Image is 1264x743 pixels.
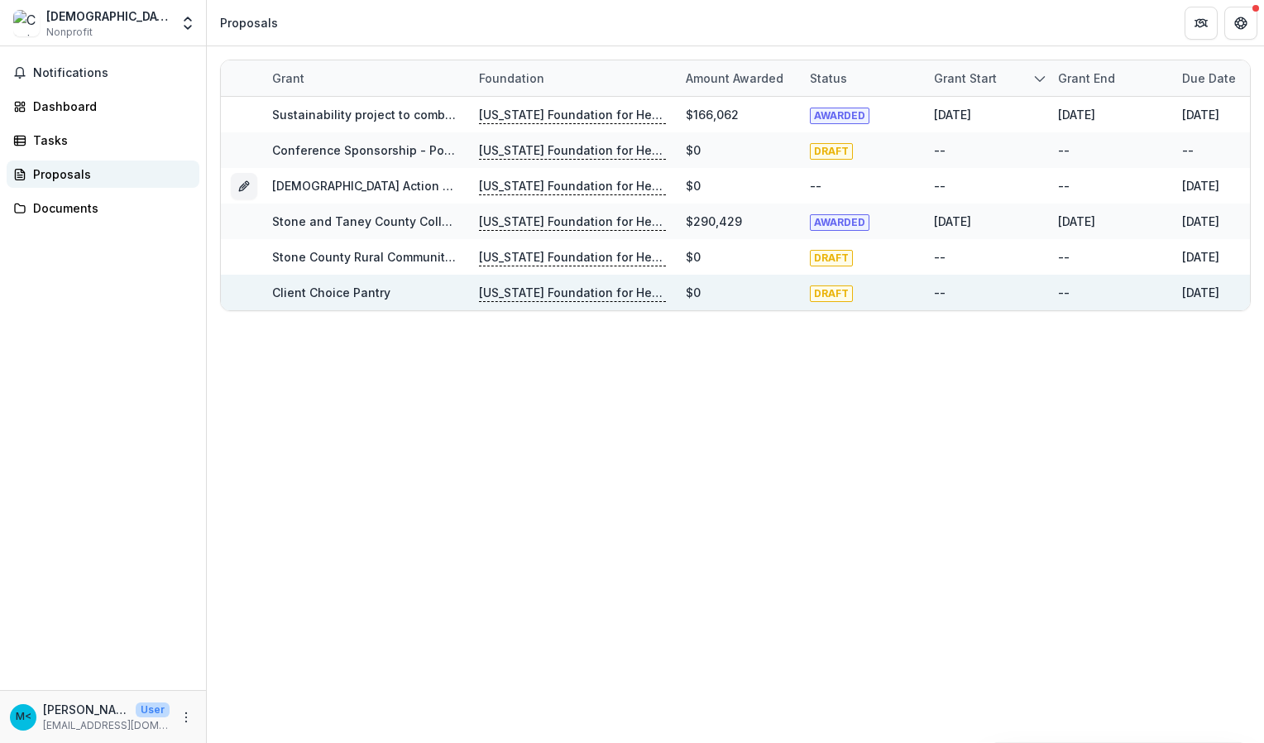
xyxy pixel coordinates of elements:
div: [DATE] [1182,248,1219,266]
a: Dashboard [7,93,199,120]
nav: breadcrumb [213,11,285,35]
div: Grant start [924,70,1007,87]
div: Status [800,60,924,96]
img: Christian Action Ministries [13,10,40,36]
div: Grant start [924,60,1048,96]
div: Grant [262,60,469,96]
div: [DATE] [1182,213,1219,230]
span: DRAFT [810,285,853,302]
span: Notifications [33,66,193,80]
div: Documents [33,199,186,217]
div: Foundation [469,70,554,87]
button: More [176,707,196,727]
p: [US_STATE] Foundation for Health [479,213,666,231]
p: [PERSON_NAME] <[EMAIL_ADDRESS][DOMAIN_NAME]> [43,701,129,718]
div: Dashboard [33,98,186,115]
button: Partners [1185,7,1218,40]
p: [US_STATE] Foundation for Health [479,177,666,195]
svg: sorted descending [1033,72,1046,85]
div: Foundation [469,60,676,96]
div: Grant end [1048,70,1125,87]
div: Amount awarded [676,60,800,96]
div: Tasks [33,132,186,149]
div: Grant [262,70,314,87]
div: -- [1182,141,1194,159]
a: [DEMOGRAPHIC_DATA] Action Ministries - [DATE] - [DATE] Request for Concept Papers [272,179,766,193]
div: $290,429 [686,213,742,230]
div: -- [810,177,821,194]
div: -- [934,248,946,266]
div: -- [1058,141,1070,159]
div: [DATE] [1182,106,1219,123]
button: Open entity switcher [176,7,199,40]
a: Proposals [7,161,199,188]
div: $166,062 [686,106,739,123]
a: Sustainability project to combat poverty and improve overall health and wellness [272,108,744,122]
p: [EMAIL_ADDRESS][DOMAIN_NAME] [43,718,170,733]
p: [US_STATE] Foundation for Health [479,248,666,266]
p: User [136,702,170,717]
a: Tasks [7,127,199,154]
div: $0 [686,177,701,194]
a: Documents [7,194,199,222]
a: Client Choice Pantry [272,285,390,300]
div: [DATE] [1182,284,1219,301]
span: AWARDED [810,108,869,124]
span: DRAFT [810,250,853,266]
button: Notifications [7,60,199,86]
div: [DATE] [1182,177,1219,194]
div: -- [1058,284,1070,301]
div: $0 [686,284,701,301]
div: [DATE] [934,106,971,123]
div: [DATE] [1058,106,1095,123]
div: -- [934,141,946,159]
div: Proposals [33,165,186,183]
p: [US_STATE] Foundation for Health [479,141,666,160]
a: Conference Sponsorship - Poverty Branson [272,143,524,157]
div: Status [800,70,857,87]
a: Stone and Taney County Collective Impact Sustainability Project: Combat Poverty and Promote Healt... [272,214,945,228]
div: -- [1058,177,1070,194]
div: Proposals [220,14,278,31]
div: [DEMOGRAPHIC_DATA] Action Ministries [46,7,170,25]
span: AWARDED [810,214,869,231]
div: -- [934,177,946,194]
div: [DATE] [934,213,971,230]
p: [US_STATE] Foundation for Health [479,106,666,124]
button: Get Help [1224,7,1257,40]
a: Stone County Rural Community Outreach Project [272,250,553,264]
div: [DATE] [1058,213,1095,230]
div: $0 [686,248,701,266]
div: $0 [686,141,701,159]
div: Due Date [1172,70,1246,87]
div: Amount awarded [676,70,793,87]
div: Grant end [1048,60,1172,96]
p: [US_STATE] Foundation for Health [479,284,666,302]
span: Nonprofit [46,25,93,40]
span: DRAFT [810,143,853,160]
div: -- [934,284,946,301]
button: Grant c56ab79f-a263-400c-b7a3-0f78991b6ede [231,173,257,199]
div: -- [1058,248,1070,266]
div: Michele Dean <director@christianactionministries.org> [16,712,31,722]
